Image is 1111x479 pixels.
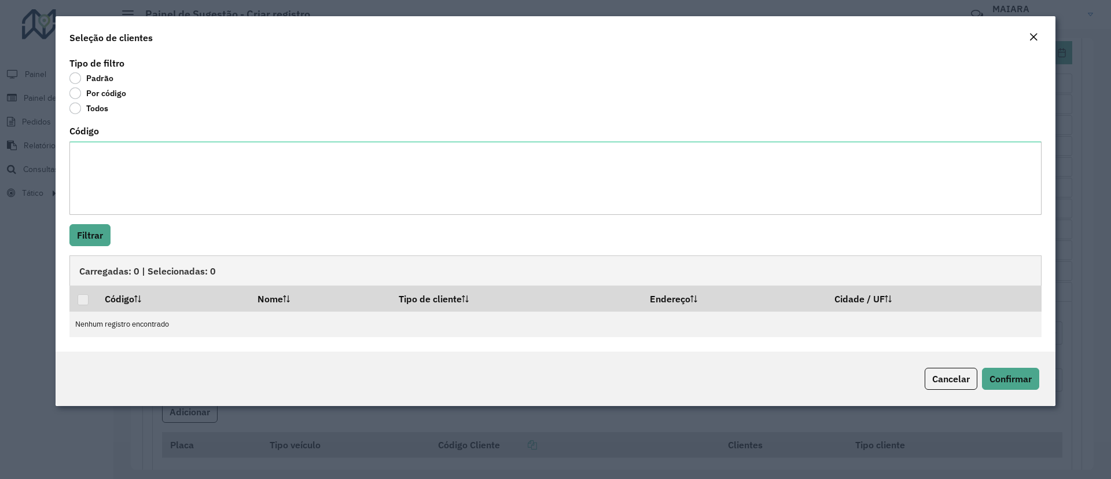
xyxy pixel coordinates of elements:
label: Por código [69,87,126,99]
th: Código [97,286,249,311]
label: Todos [69,103,108,114]
label: Tipo de filtro [69,56,124,70]
span: Confirmar [989,373,1032,385]
th: Endereço [642,286,827,311]
button: Close [1025,30,1042,45]
th: Tipo de cliente [391,286,642,311]
th: Nome [250,286,391,311]
label: Padrão [69,72,113,84]
button: Confirmar [982,368,1039,390]
button: Filtrar [69,224,111,246]
div: Carregadas: 0 | Selecionadas: 0 [69,255,1042,286]
span: Cancelar [932,373,970,385]
em: Fechar [1029,32,1038,42]
th: Cidade / UF [827,286,1042,311]
h4: Seleção de clientes [69,31,153,45]
button: Cancelar [925,368,977,390]
td: Nenhum registro encontrado [69,311,1042,337]
label: Código [69,124,99,138]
